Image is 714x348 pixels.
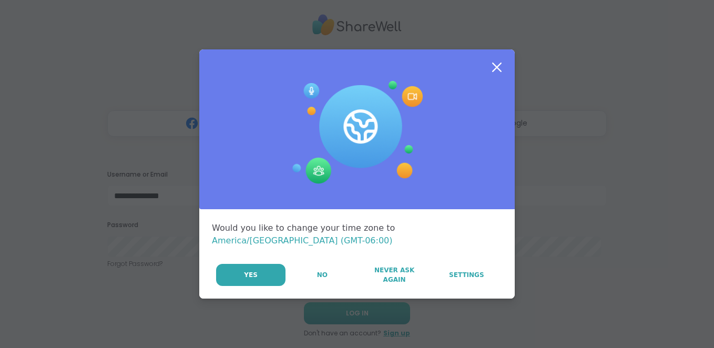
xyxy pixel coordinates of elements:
[212,236,393,245] span: America/[GEOGRAPHIC_DATA] (GMT-06:00)
[364,265,424,284] span: Never Ask Again
[212,222,502,247] div: Would you like to change your time zone to
[244,270,258,280] span: Yes
[359,264,430,286] button: Never Ask Again
[431,264,502,286] a: Settings
[216,264,285,286] button: Yes
[317,270,328,280] span: No
[287,264,358,286] button: No
[449,270,484,280] span: Settings
[291,81,423,184] img: Session Experience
